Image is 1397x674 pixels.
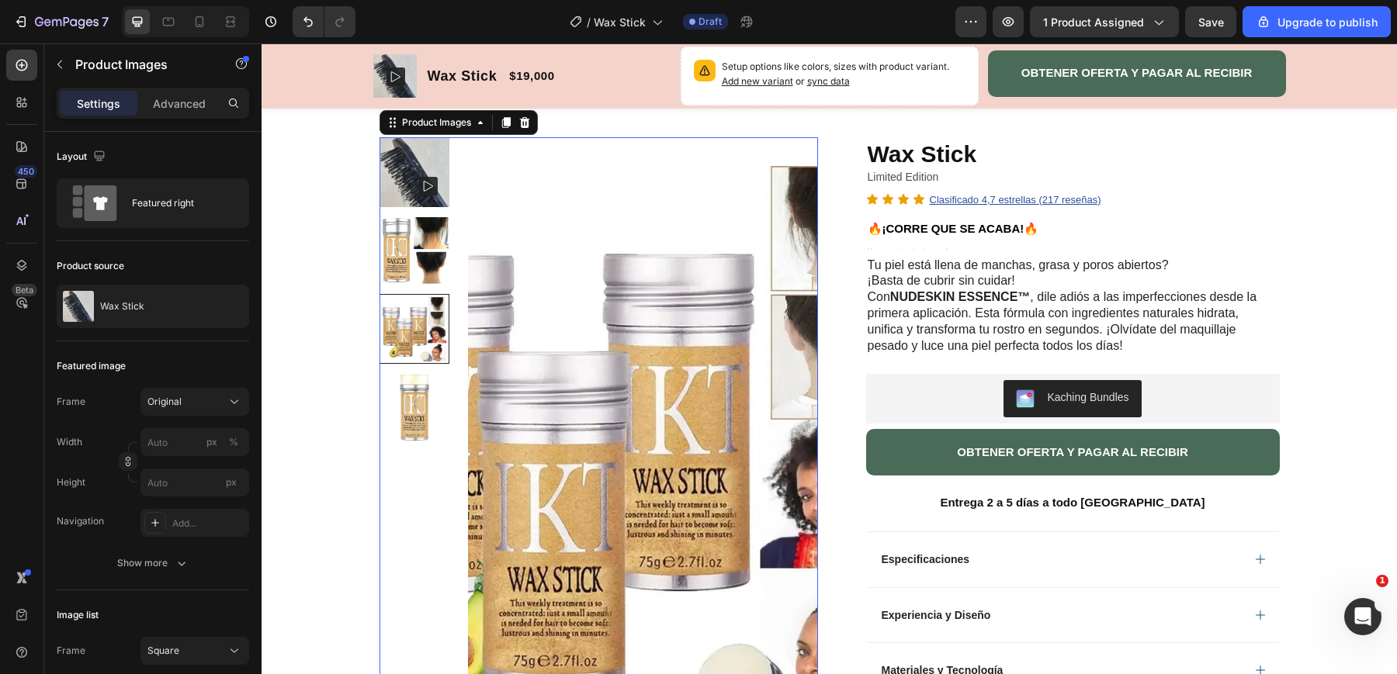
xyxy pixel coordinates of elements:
span: Limited Edition [606,127,678,140]
button: Upgrade to publish [1243,6,1391,37]
label: Frame [57,395,85,409]
iframe: Intercom live chat [1344,598,1381,635]
div: Navigation [57,514,104,528]
input: px% [140,428,249,456]
button: Save [1185,6,1236,37]
span: 1 [1376,575,1388,587]
span: Save [1198,16,1224,29]
span: Square [147,644,179,658]
button: % [203,433,221,451]
div: % [229,435,238,449]
div: Featured image [57,359,126,373]
img: KachingBundles.png [754,346,773,365]
p: 7 [102,12,109,31]
strong: Entrega 2 a 5 días a todo [GEOGRAPHIC_DATA] [678,452,943,465]
label: Width [57,435,82,449]
p: Especificaciones [620,509,709,523]
strong: NUDESKIN ESSENCE™ [629,247,768,260]
div: Upgrade to publish [1256,14,1378,30]
div: Kaching Bundles [785,346,867,362]
button: Square [140,637,249,665]
div: Image list [57,608,99,622]
div: Undo/Redo [293,6,355,37]
p: Wax Stick [100,301,144,312]
div: Featured right [132,185,227,221]
h1: Wax Stick [605,94,1018,127]
button: 1 product assigned [1030,6,1179,37]
button: px [224,433,243,451]
button: Kaching Bundles [742,337,879,374]
span: Wax Stick [594,14,646,30]
span: 1 product assigned [1043,14,1144,30]
u: Clasificado 4,7 estrellas (217 reseñas) [668,150,840,162]
div: Product source [57,259,124,273]
img: product feature img [63,291,94,322]
p: Tu piel está llena de manchas, grasa y poros abiertos? ¡Basta de cubrir sin cuidar! Con , dile ad... [606,214,1017,311]
span: px [226,476,237,488]
input: px [140,468,249,496]
div: Show more [117,555,189,571]
span: / [587,14,591,30]
span: Original [147,395,182,409]
label: Height [57,475,85,489]
p: Settings [77,95,120,112]
label: Frame [57,644,85,658]
div: Add... [172,517,245,531]
button: Show more [57,549,249,577]
span: Draft [698,15,722,29]
div: Layout [57,147,109,168]
iframe: Design area [262,43,1397,674]
div: px [206,435,217,449]
button: <p><span style="font-size:15px;">OBTENER OFERTA Y PAGAR AL RECIBIR</span></p> [605,385,1018,432]
div: 450 [15,165,37,178]
span: OBTENER OFERTA Y PAGAR AL RECIBIR [695,402,927,415]
p: Advanced [153,95,206,112]
button: 7 [6,6,116,37]
button: Original [140,388,249,416]
div: Beta [12,284,37,296]
strong: 🔥¡CORRE QUE SE ACABA!🔥 [606,178,778,192]
p: Product Images [75,55,207,74]
p: Experiencia y Diseño [620,565,730,579]
p: Materiales y Tecnología [620,620,742,634]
